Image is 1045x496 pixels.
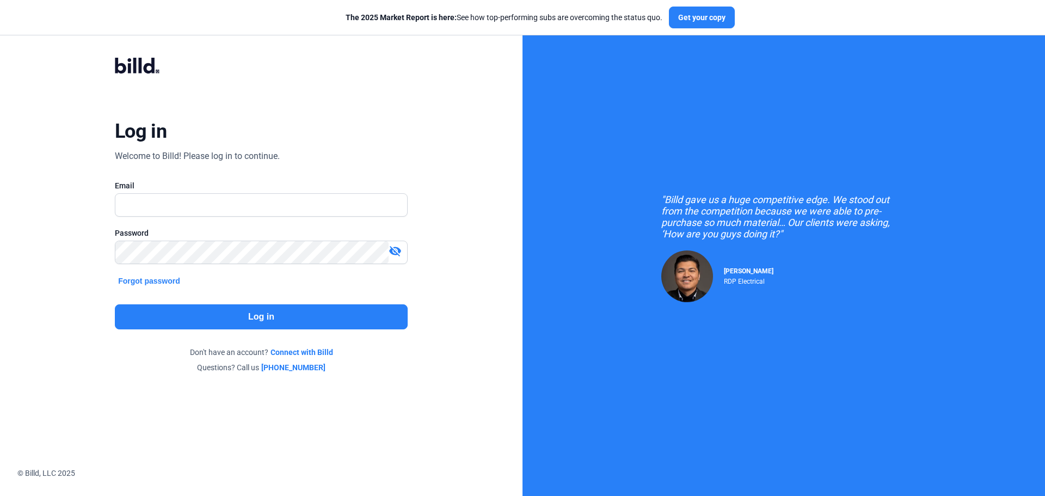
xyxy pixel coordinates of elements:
button: Log in [115,304,408,329]
button: Forgot password [115,275,183,287]
span: The 2025 Market Report is here: [346,13,457,22]
div: Email [115,180,408,191]
div: Log in [115,119,167,143]
mat-icon: visibility_off [389,244,402,258]
div: RDP Electrical [724,275,773,285]
div: Questions? Call us [115,362,408,373]
div: "Billd gave us a huge competitive edge. We stood out from the competition because we were able to... [661,194,906,240]
button: Get your copy [669,7,735,28]
div: See how top-performing subs are overcoming the status quo. [346,12,662,23]
div: Welcome to Billd! Please log in to continue. [115,150,280,163]
a: [PHONE_NUMBER] [261,362,325,373]
a: Connect with Billd [271,347,333,358]
div: Password [115,228,408,238]
div: Don't have an account? [115,347,408,358]
span: [PERSON_NAME] [724,267,773,275]
img: Raul Pacheco [661,250,713,302]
